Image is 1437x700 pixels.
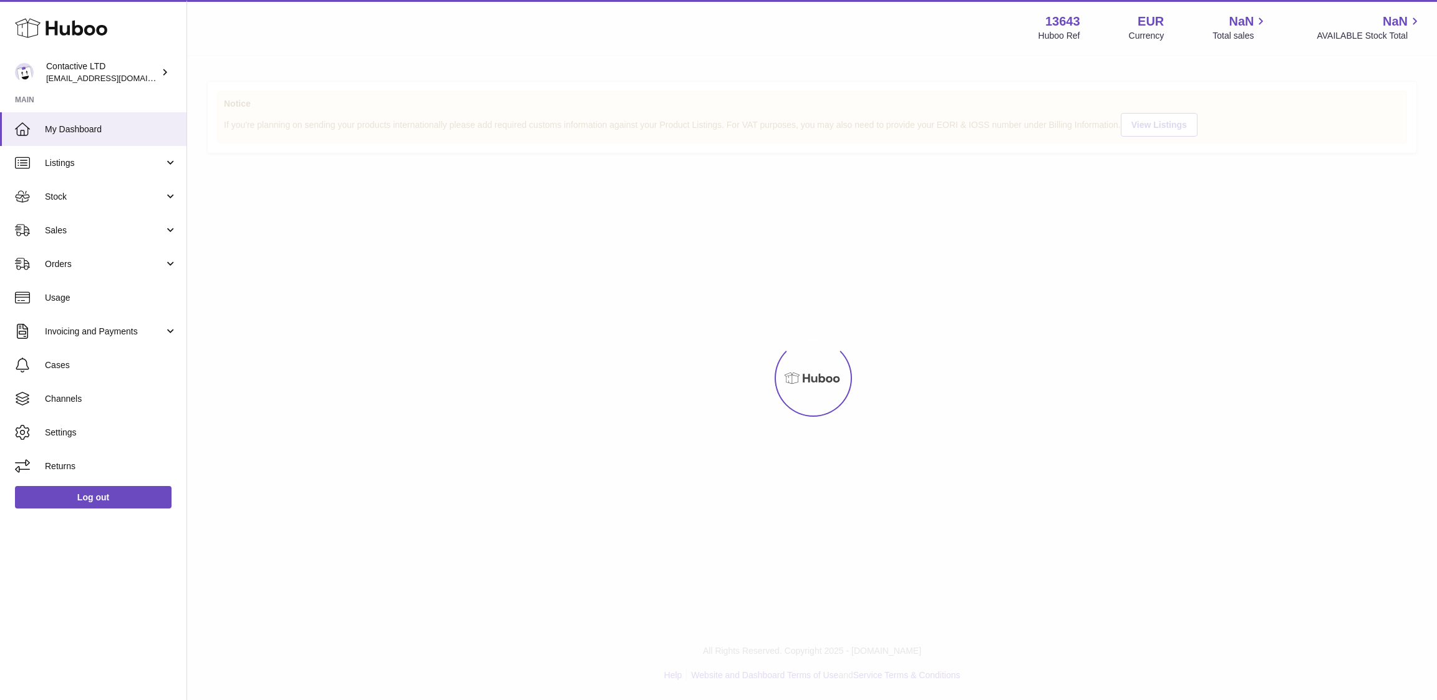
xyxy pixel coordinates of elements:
[15,63,34,82] img: soul@SOWLhome.com
[45,157,164,169] span: Listings
[45,292,177,304] span: Usage
[1129,30,1164,42] div: Currency
[45,393,177,405] span: Channels
[1317,30,1422,42] span: AVAILABLE Stock Total
[45,359,177,371] span: Cases
[1229,13,1254,30] span: NaN
[45,225,164,236] span: Sales
[45,124,177,135] span: My Dashboard
[1212,30,1268,42] span: Total sales
[1212,13,1268,42] a: NaN Total sales
[46,73,183,83] span: [EMAIL_ADDRESS][DOMAIN_NAME]
[45,427,177,439] span: Settings
[1317,13,1422,42] a: NaN AVAILABLE Stock Total
[46,61,158,84] div: Contactive LTD
[1045,13,1080,30] strong: 13643
[1038,30,1080,42] div: Huboo Ref
[1138,13,1164,30] strong: EUR
[1383,13,1408,30] span: NaN
[45,191,164,203] span: Stock
[45,326,164,338] span: Invoicing and Payments
[45,258,164,270] span: Orders
[15,486,172,508] a: Log out
[45,460,177,472] span: Returns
